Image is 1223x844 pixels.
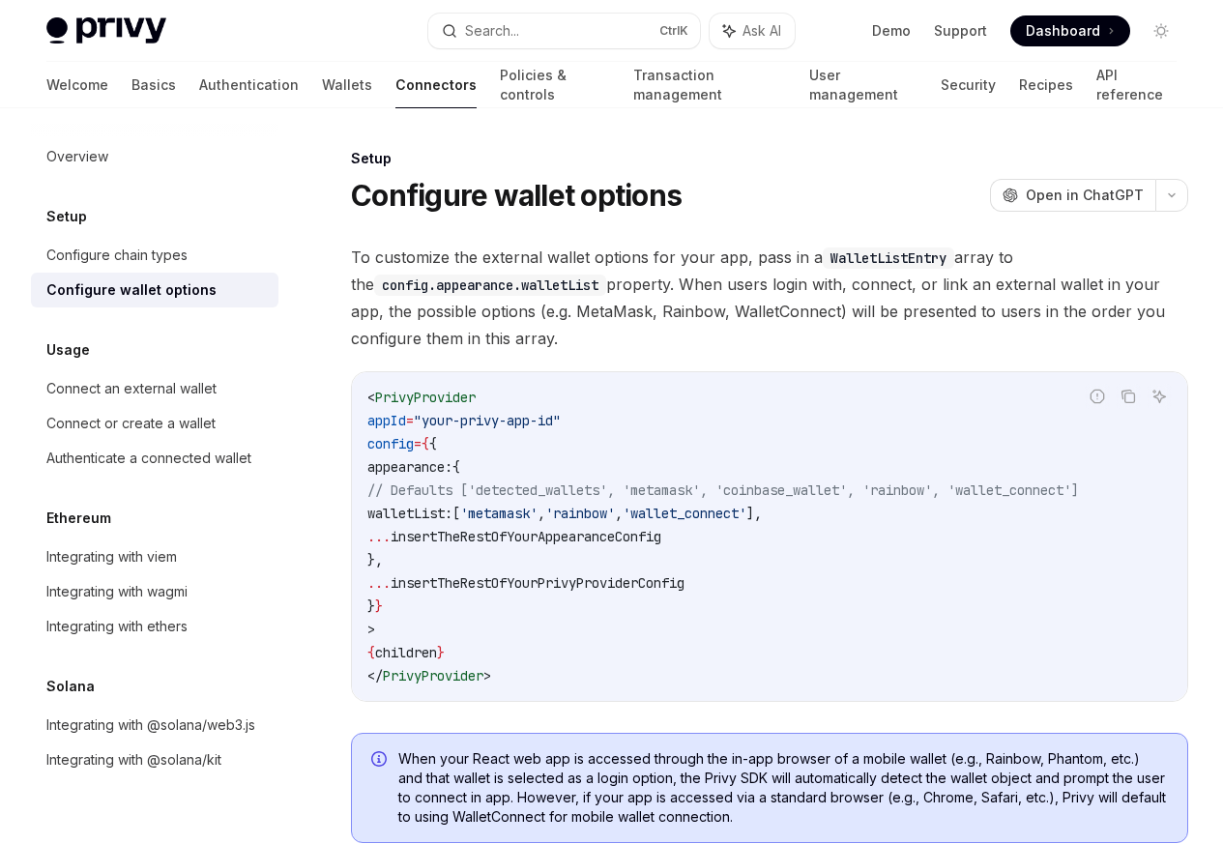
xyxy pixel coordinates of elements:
button: Ask AI [710,14,795,48]
h5: Ethereum [46,507,111,530]
img: light logo [46,17,166,44]
svg: Info [371,751,391,771]
span: children [375,644,437,661]
a: Policies & controls [500,62,610,108]
div: Integrating with viem [46,545,177,568]
span: "your-privy-app-id" [414,412,561,429]
a: Wallets [322,62,372,108]
a: Transaction management [633,62,786,108]
a: Connect an external wallet [31,371,278,406]
span: , [615,505,623,522]
a: Security [941,62,996,108]
button: Search...CtrlK [428,14,700,48]
a: Integrating with @solana/web3.js [31,708,278,742]
span: { [452,458,460,476]
a: Connectors [395,62,477,108]
div: Overview [46,145,108,168]
span: }, [367,551,383,568]
span: When your React web app is accessed through the in-app browser of a mobile wallet (e.g., Rainbow,... [398,749,1168,827]
a: Integrating with viem [31,539,278,574]
span: > [367,621,375,638]
span: = [414,435,422,452]
span: ... [367,528,391,545]
span: } [375,597,383,615]
span: } [437,644,445,661]
a: Connect or create a wallet [31,406,278,441]
span: PrivyProvider [383,667,483,684]
span: } [367,597,375,615]
span: walletList: [367,505,452,522]
button: Copy the contents from the code block [1116,384,1141,409]
span: { [429,435,437,452]
a: Integrating with wagmi [31,574,278,609]
div: Integrating with @solana/web3.js [46,713,255,737]
span: insertTheRestOfYourPrivyProviderConfig [391,574,684,592]
h5: Solana [46,675,95,698]
span: Ctrl K [659,23,688,39]
h1: Configure wallet options [351,178,682,213]
a: Integrating with ethers [31,609,278,644]
span: Dashboard [1026,21,1100,41]
a: Dashboard [1010,15,1130,46]
span: appearance: [367,458,452,476]
span: // Defaults ['detected_wallets', 'metamask', 'coinbase_wallet', 'rainbow', 'wallet_connect'] [367,481,1079,499]
div: Connect or create a wallet [46,412,216,435]
a: Configure wallet options [31,273,278,307]
div: Integrating with ethers [46,615,188,638]
div: Connect an external wallet [46,377,217,400]
span: config [367,435,414,452]
span: { [422,435,429,452]
div: Authenticate a connected wallet [46,447,251,470]
a: Integrating with @solana/kit [31,742,278,777]
a: Overview [31,139,278,174]
a: Configure chain types [31,238,278,273]
span: { [367,644,375,661]
a: Support [934,21,987,41]
span: ], [746,505,762,522]
span: Ask AI [743,21,781,41]
span: insertTheRestOfYourAppearanceConfig [391,528,661,545]
button: Report incorrect code [1085,384,1110,409]
span: appId [367,412,406,429]
span: < [367,389,375,406]
div: Setup [351,149,1188,168]
a: Authentication [199,62,299,108]
div: Integrating with @solana/kit [46,748,221,771]
span: [ [452,505,460,522]
div: Configure wallet options [46,278,217,302]
a: API reference [1096,62,1177,108]
a: Basics [131,62,176,108]
span: PrivyProvider [375,389,476,406]
button: Toggle dark mode [1146,15,1177,46]
span: Open in ChatGPT [1026,186,1144,205]
a: Authenticate a connected wallet [31,441,278,476]
a: User management [809,62,917,108]
span: 'rainbow' [545,505,615,522]
span: </ [367,667,383,684]
span: 'wallet_connect' [623,505,746,522]
span: > [483,667,491,684]
code: config.appearance.walletList [374,275,606,296]
code: WalletListEntry [823,247,954,269]
span: To customize the external wallet options for your app, pass in a array to the property. When user... [351,244,1188,352]
a: Recipes [1019,62,1073,108]
span: , [538,505,545,522]
span: 'metamask' [460,505,538,522]
a: Welcome [46,62,108,108]
span: ... [367,574,391,592]
span: = [406,412,414,429]
div: Configure chain types [46,244,188,267]
h5: Usage [46,338,90,362]
button: Ask AI [1147,384,1172,409]
div: Integrating with wagmi [46,580,188,603]
a: Demo [872,21,911,41]
button: Open in ChatGPT [990,179,1155,212]
div: Search... [465,19,519,43]
h5: Setup [46,205,87,228]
